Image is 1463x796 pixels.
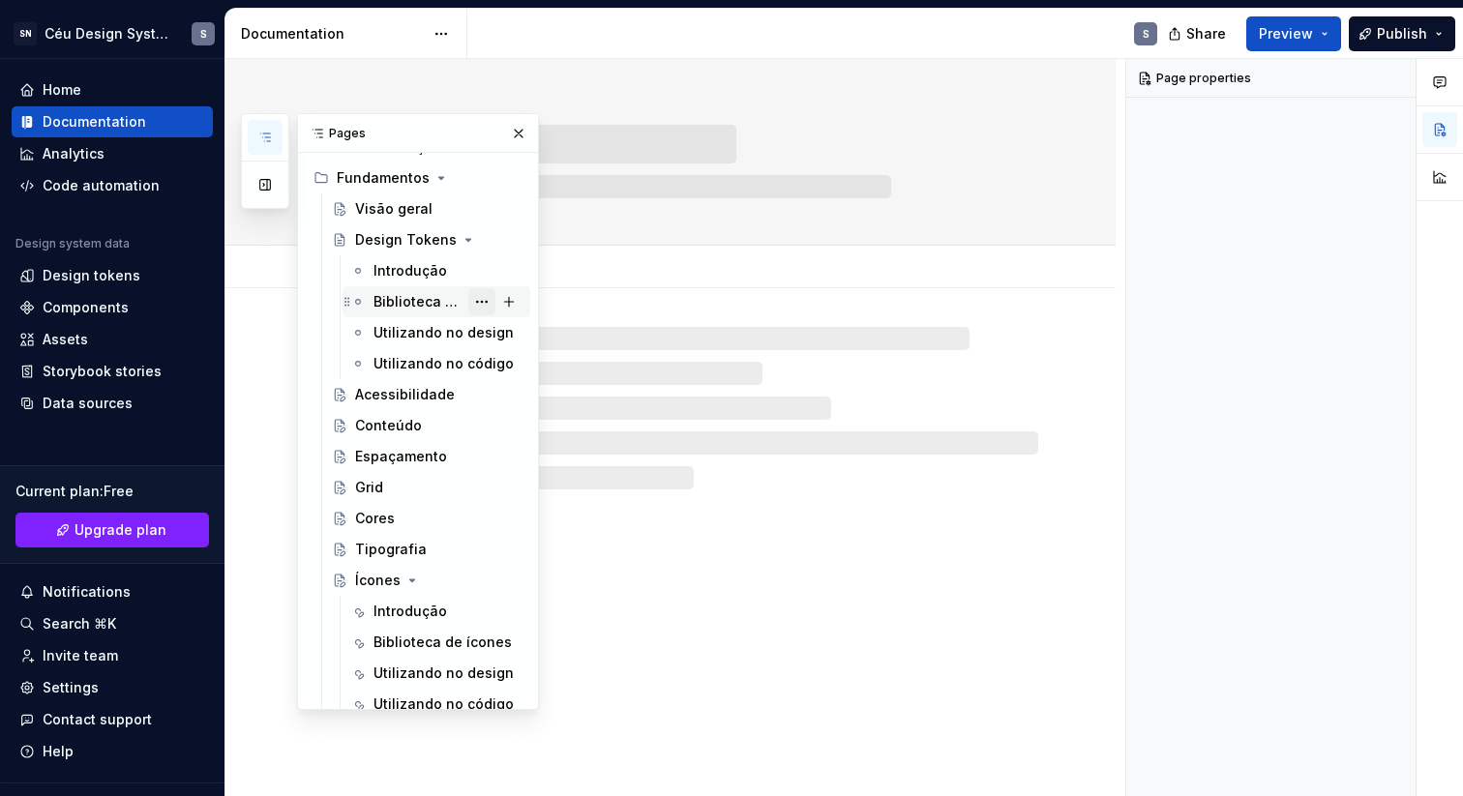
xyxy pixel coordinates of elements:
a: Utilizando no código [343,689,530,720]
a: Home [12,74,213,105]
a: Assets [12,324,213,355]
a: Introdução [343,255,530,286]
a: Cores [324,503,530,534]
button: SNCéu Design SystemS [4,13,221,54]
div: Conteúdo [355,416,422,435]
div: Introdução [373,602,447,621]
div: Introdução [373,261,447,280]
div: Home [43,80,81,100]
div: Utilizando no código [373,354,514,373]
div: Contact support [43,710,152,729]
div: Fundamentos [306,162,530,193]
div: Visão geral [355,199,433,219]
div: Documentation [43,112,146,132]
div: Acessibilidade [355,385,455,404]
a: Utilizando no design [343,658,530,689]
div: Biblioteca de tokens [373,292,464,311]
div: Invite team [43,646,118,665]
a: Ícones [324,565,530,596]
span: Share [1186,24,1226,44]
div: Cores [355,509,395,528]
div: Data sources [43,394,133,413]
div: Assets [43,330,88,349]
button: Help [12,736,213,767]
div: Analytics [43,144,104,163]
div: Storybook stories [43,362,162,381]
a: Upgrade plan [15,513,209,547]
div: Tipografia [355,540,427,559]
button: Preview [1246,16,1341,51]
a: Espaçamento [324,441,530,472]
span: Upgrade plan [75,520,166,540]
a: Conteúdo [324,410,530,441]
a: Visão geral [324,193,530,224]
div: Fundamentos [337,168,430,188]
span: Preview [1259,24,1313,44]
button: Publish [1349,16,1455,51]
a: Documentation [12,106,213,137]
div: Code automation [43,176,160,195]
a: Utilizando no design [343,317,530,348]
div: Design tokens [43,266,140,285]
button: Share [1158,16,1239,51]
div: Settings [43,678,99,697]
a: Invite team [12,640,213,671]
button: Notifications [12,576,213,607]
div: Help [43,742,74,761]
span: Publish [1377,24,1427,44]
div: Notifications [43,582,131,602]
a: Introdução [343,596,530,627]
div: Components [43,298,129,317]
div: Design Tokens [355,230,457,250]
a: Code automation [12,170,213,201]
div: Documentation [241,24,424,44]
div: Utilizando no design [373,323,514,342]
a: Data sources [12,388,213,419]
div: Céu Design System [45,24,168,44]
a: Storybook stories [12,356,213,387]
button: Contact support [12,704,213,735]
div: Current plan : Free [15,482,209,501]
div: Biblioteca de ícones [373,633,512,652]
a: Components [12,292,213,323]
div: Utilizando no design [373,663,514,683]
div: Espaçamento [355,447,447,466]
a: Analytics [12,138,213,169]
a: Tipografia [324,534,530,565]
div: S [1143,26,1149,42]
a: Grid [324,472,530,503]
div: Utilizando no código [373,694,514,714]
div: Ícones [355,571,401,590]
div: Search ⌘K [43,614,116,634]
a: Settings [12,672,213,703]
a: Design tokens [12,260,213,291]
div: Grid [355,478,383,497]
a: Acessibilidade [324,379,530,410]
div: Pages [298,114,538,153]
div: SN [14,22,37,45]
a: Biblioteca de tokens [343,286,530,317]
a: Design Tokens [324,224,530,255]
div: S [200,26,207,42]
div: Design system data [15,236,130,251]
a: Utilizando no código [343,348,530,379]
a: Biblioteca de ícones [343,627,530,658]
button: Search ⌘K [12,608,213,639]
